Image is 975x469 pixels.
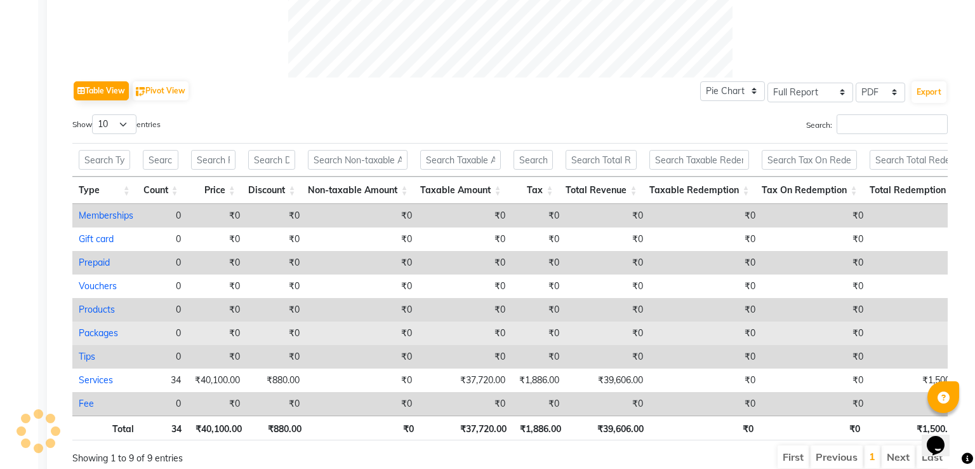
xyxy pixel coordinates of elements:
td: ₹0 [649,322,762,345]
td: ₹0 [246,204,306,228]
td: ₹0 [418,392,512,416]
td: ₹0 [246,228,306,251]
th: Taxable Redemption: activate to sort column ascending [643,177,755,204]
td: ₹0 [870,345,969,369]
th: ₹1,886.00 [513,416,567,440]
input: Search Discount [248,150,296,170]
td: ₹0 [566,251,649,275]
td: ₹0 [870,228,969,251]
td: ₹0 [418,204,512,228]
th: Total Revenue: activate to sort column ascending [559,177,643,204]
td: ₹0 [649,345,762,369]
td: ₹40,100.00 [187,369,246,392]
td: ₹0 [246,298,306,322]
td: ₹0 [306,228,418,251]
td: ₹0 [649,204,762,228]
td: ₹0 [418,275,512,298]
td: ₹0 [246,345,306,369]
button: Pivot View [133,81,189,100]
td: ₹0 [187,228,246,251]
td: ₹0 [418,228,512,251]
td: ₹0 [512,322,566,345]
td: ₹0 [762,345,870,369]
input: Search Type [79,150,130,170]
input: Search Price [191,150,235,170]
a: 1 [869,450,875,463]
td: ₹0 [649,228,762,251]
input: Search Taxable Amount [420,150,501,170]
td: ₹0 [512,345,566,369]
td: ₹0 [762,298,870,322]
td: ₹0 [187,392,246,416]
th: ₹0 [650,416,760,440]
input: Search Taxable Redemption [649,150,749,170]
td: ₹0 [762,369,870,392]
td: ₹0 [762,228,870,251]
td: ₹0 [246,322,306,345]
td: ₹0 [870,322,969,345]
td: 0 [140,322,187,345]
td: ₹0 [306,322,418,345]
input: Search Tax On Redemption [762,150,857,170]
a: Packages [79,327,118,339]
th: Price: activate to sort column ascending [185,177,242,204]
td: ₹0 [566,392,649,416]
th: ₹39,606.00 [567,416,650,440]
td: ₹0 [418,322,512,345]
td: 0 [140,251,187,275]
td: ₹0 [566,228,649,251]
td: ₹0 [649,392,762,416]
td: ₹0 [762,322,870,345]
td: 0 [140,204,187,228]
td: ₹0 [870,275,969,298]
td: ₹0 [512,204,566,228]
th: Type: activate to sort column ascending [72,177,136,204]
td: ₹0 [418,345,512,369]
td: ₹0 [762,204,870,228]
th: ₹40,100.00 [188,416,248,440]
th: ₹880.00 [248,416,308,440]
input: Search Total Redemption [870,150,956,170]
td: ₹1,500.00 [870,369,969,392]
td: ₹0 [246,275,306,298]
input: Search: [837,114,948,134]
th: Taxable Amount: activate to sort column ascending [414,177,507,204]
input: Search Tax [514,150,553,170]
td: 0 [140,345,187,369]
button: Table View [74,81,129,100]
td: ₹0 [762,275,870,298]
td: ₹0 [306,275,418,298]
th: Non-taxable Amount: activate to sort column ascending [302,177,414,204]
td: 0 [140,275,187,298]
td: ₹0 [649,369,762,392]
td: ₹0 [566,204,649,228]
td: ₹1,886.00 [512,369,566,392]
label: Show entries [72,114,161,134]
td: ₹0 [566,298,649,322]
td: 0 [140,298,187,322]
td: ₹0 [870,298,969,322]
td: ₹0 [418,251,512,275]
a: Services [79,374,113,386]
img: pivot.png [136,87,145,97]
td: ₹0 [762,392,870,416]
td: ₹0 [187,275,246,298]
td: ₹0 [306,369,418,392]
th: Total [72,416,140,440]
th: Tax: activate to sort column ascending [507,177,559,204]
label: Search: [806,114,948,134]
td: ₹0 [306,392,418,416]
td: ₹0 [566,322,649,345]
th: ₹0 [760,416,866,440]
input: Search Count [143,150,178,170]
input: Search Non-taxable Amount [308,150,408,170]
td: ₹0 [306,298,418,322]
td: 0 [140,228,187,251]
td: ₹0 [306,345,418,369]
td: 34 [140,369,187,392]
td: ₹0 [870,251,969,275]
td: ₹0 [512,275,566,298]
th: ₹0 [308,416,420,440]
td: ₹0 [566,345,649,369]
a: Prepaid [79,257,110,268]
